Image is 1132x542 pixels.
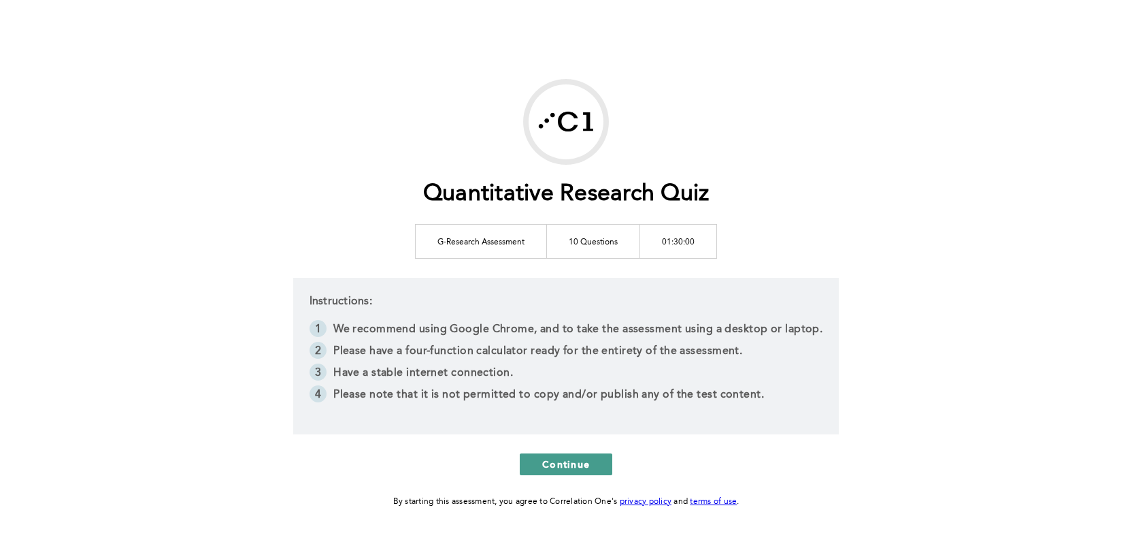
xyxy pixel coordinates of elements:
[416,224,547,258] td: G-Research Assessment
[620,498,672,506] a: privacy policy
[293,278,839,434] div: Instructions:
[520,453,612,475] button: Continue
[310,385,823,407] li: Please note that it is not permitted to copy and/or publish any of the test content.
[423,180,710,208] h1: Quantitative Research Quiz
[393,494,739,509] div: By starting this assessment, you agree to Correlation One's and .
[547,224,640,258] td: 10 Questions
[310,320,823,342] li: We recommend using Google Chrome, and to take the assessment using a desktop or laptop.
[690,498,737,506] a: terms of use
[310,364,823,385] li: Have a stable internet connection.
[529,84,603,159] img: G-Research
[310,342,823,364] li: Please have a four-function calculator ready for the entirety of the assessment.
[640,224,717,258] td: 01:30:00
[542,458,590,471] span: Continue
